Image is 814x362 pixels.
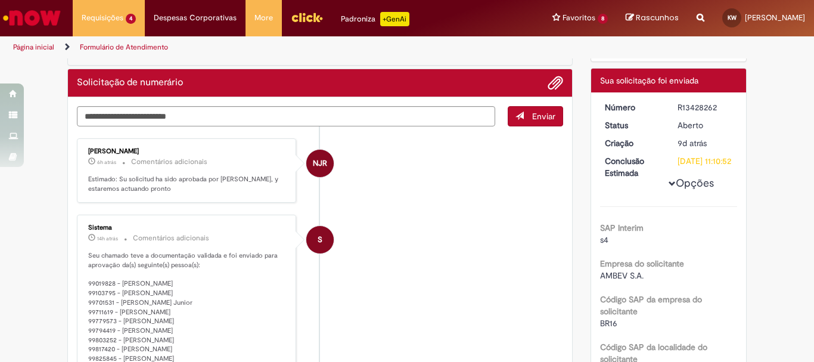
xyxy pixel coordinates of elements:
img: ServiceNow [1,6,63,30]
a: Formulário de Atendimento [80,42,168,52]
dt: Conclusão Estimada [596,155,669,179]
div: Nicolas Jacques Roland Marie Tilly [306,150,334,177]
div: Aberto [678,119,733,131]
span: AMBEV S.A. [600,270,644,281]
dt: Status [596,119,669,131]
div: System [306,226,334,253]
h2: Solicitação de numerário Histórico de tíquete [77,78,183,88]
span: Sua solicitação foi enviada [600,75,698,86]
p: +GenAi [380,12,409,26]
span: 9d atrás [678,138,707,148]
time: 27/08/2025 17:48:15 [97,235,118,242]
small: Comentários adicionais [131,157,207,167]
dt: Número [596,101,669,113]
b: Código SAP da empresa do solicitante [600,294,702,317]
time: 19/08/2025 11:58:59 [678,138,707,148]
img: click_logo_yellow_360x200.png [291,8,323,26]
span: 6h atrás [97,159,116,166]
time: 28/08/2025 02:22:52 [97,159,116,166]
b: Empresa do solicitante [600,258,684,269]
div: [PERSON_NAME] [88,148,287,155]
span: 4 [126,14,136,24]
a: Rascunhos [626,13,679,24]
small: Comentários adicionais [133,233,209,243]
p: Estimado: Su solicitud ha sido aprobada por [PERSON_NAME], y estaremos actuando pronto [88,175,287,193]
span: BR16 [600,318,617,329]
span: 14h atrás [97,235,118,242]
div: 19/08/2025 11:58:59 [678,137,733,149]
div: Padroniza [341,12,409,26]
div: R13428262 [678,101,733,113]
dt: Criação [596,137,669,149]
span: KW [728,14,737,21]
div: Sistema [88,224,287,231]
span: s4 [600,234,608,245]
a: Página inicial [13,42,54,52]
span: Favoritos [563,12,595,24]
button: Adicionar anexos [548,75,563,91]
span: Rascunhos [636,12,679,23]
b: SAP Interim [600,222,644,233]
span: Despesas Corporativas [154,12,237,24]
span: Requisições [82,12,123,24]
textarea: Digite sua mensagem aqui... [77,106,495,126]
span: Enviar [532,111,555,122]
span: 8 [598,14,608,24]
button: Enviar [508,106,563,126]
span: [PERSON_NAME] [745,13,805,23]
span: More [254,12,273,24]
span: NJR [313,149,327,178]
span: S [318,225,322,254]
ul: Trilhas de página [9,36,534,58]
div: [DATE] 11:10:52 [678,155,733,167]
